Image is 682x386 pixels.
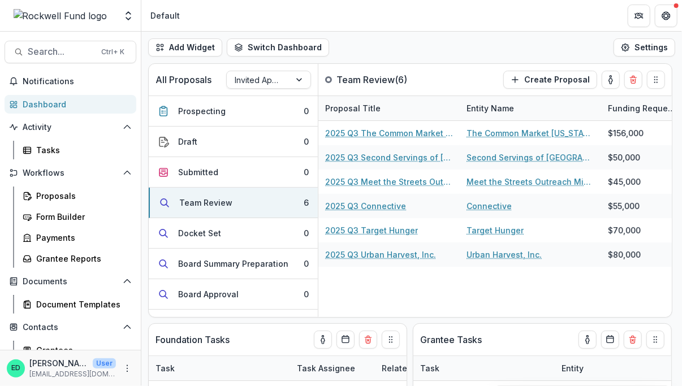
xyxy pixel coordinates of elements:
[304,166,309,178] div: 0
[5,118,136,136] button: Open Activity
[325,200,406,212] a: 2025 Q3 Connective
[601,331,619,349] button: Calendar
[655,5,677,27] button: Get Help
[149,356,290,380] div: Task
[149,96,318,127] button: Prospecting0
[227,38,329,57] button: Switch Dashboard
[23,98,127,110] div: Dashboard
[375,356,516,380] div: Related Proposal
[460,102,521,114] div: Entity Name
[325,249,436,261] a: 2025 Q3 Urban Harvest, Inc.
[647,71,665,89] button: Drag
[36,144,127,156] div: Tasks
[646,331,664,349] button: Drag
[156,73,211,86] p: All Proposals
[18,295,136,314] a: Document Templates
[503,71,597,89] button: Create Proposal
[18,228,136,247] a: Payments
[150,10,180,21] div: Default
[375,362,456,374] div: Related Proposal
[608,200,640,212] div: $55,000
[325,176,453,188] a: 2025 Q3 Meet the Streets Outreach Ministries Inc
[178,288,239,300] div: Board Approval
[5,164,136,182] button: Open Workflows
[336,331,355,349] button: Calendar
[149,127,318,157] button: Draft0
[467,249,542,261] a: Urban Harvest, Inc.
[413,356,555,380] div: Task
[336,73,421,86] p: Team Review ( 6 )
[146,7,184,24] nav: breadcrumb
[624,331,642,349] button: Delete card
[18,249,136,268] a: Grantee Reports
[318,96,460,120] div: Proposal Title
[304,197,309,209] div: 6
[614,38,675,57] button: Settings
[467,127,594,139] a: The Common Market [US_STATE] Inc.
[178,105,226,117] div: Prospecting
[325,127,453,139] a: 2025 Q3 The Common Market [US_STATE] Inc.
[149,279,318,310] button: Board Approval0
[120,5,136,27] button: Open entity switcher
[467,200,512,212] a: Connective
[36,344,127,356] div: Grantees
[304,227,309,239] div: 0
[36,298,127,310] div: Document Templates
[325,151,453,163] a: 2025 Q3 Second Servings of [GEOGRAPHIC_DATA]
[148,38,222,57] button: Add Widget
[608,249,641,261] div: $80,000
[304,258,309,270] div: 0
[23,123,118,132] span: Activity
[178,227,221,239] div: Docket Set
[304,288,309,300] div: 0
[608,151,640,163] div: $50,000
[93,358,116,368] p: User
[11,365,20,372] div: Estevan D. Delgado
[36,211,127,223] div: Form Builder
[149,157,318,188] button: Submitted0
[99,46,127,58] div: Ctrl + K
[467,176,594,188] a: Meet the Streets Outreach Ministries Inc
[18,141,136,159] a: Tasks
[290,362,362,374] div: Task Assignee
[628,5,650,27] button: Partners
[304,136,309,148] div: 0
[579,331,597,349] button: toggle-assigned-to-me
[555,362,590,374] div: Entity
[18,207,136,226] a: Form Builder
[382,331,400,349] button: Drag
[318,102,387,114] div: Proposal Title
[149,188,318,218] button: Team Review6
[179,197,232,209] div: Team Review
[5,72,136,90] button: Notifications
[359,331,377,349] button: Delete card
[467,224,524,236] a: Target Hunger
[149,218,318,249] button: Docket Set0
[325,224,418,236] a: 2025 Q3 Target Hunger
[120,362,134,375] button: More
[29,357,88,369] p: [PERSON_NAME]
[608,224,641,236] div: $70,000
[149,249,318,279] button: Board Summary Preparation0
[36,190,127,202] div: Proposals
[178,136,197,148] div: Draft
[178,166,218,178] div: Submitted
[178,258,288,270] div: Board Summary Preparation
[18,187,136,205] a: Proposals
[5,272,136,290] button: Open Documents
[290,356,375,380] div: Task Assignee
[602,71,620,89] button: toggle-assigned-to-me
[608,127,644,139] div: $156,000
[36,253,127,264] div: Grantee Reports
[23,168,118,178] span: Workflows
[36,232,127,244] div: Payments
[467,151,594,163] a: Second Servings of [GEOGRAPHIC_DATA]
[14,9,107,23] img: Rockwell Fund logo
[420,333,482,346] p: Grantee Tasks
[5,41,136,63] button: Search...
[23,277,118,287] span: Documents
[608,176,641,188] div: $45,000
